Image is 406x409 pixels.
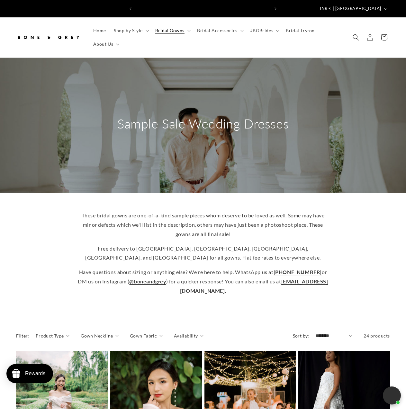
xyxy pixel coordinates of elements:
[268,3,283,15] button: Next announcement
[36,332,69,339] summary: Product Type (0 selected)
[78,268,329,295] p: Have questions about sizing or anything else? We're here to help. WhatsApp us at or DM us on Inst...
[78,244,329,263] p: Free delivery to [GEOGRAPHIC_DATA], [GEOGRAPHIC_DATA], [GEOGRAPHIC_DATA], [GEOGRAPHIC_DATA], and ...
[174,332,203,339] summary: Availability (0 selected)
[274,269,322,275] a: [PHONE_NUMBER]
[286,28,315,33] span: Bridal Try-on
[117,115,289,132] h2: Sample Sale Wedding Dresses
[130,332,157,339] span: Gown Fabric
[93,28,106,33] span: Home
[246,24,282,37] summary: #BGBrides
[89,24,110,37] a: Home
[16,30,80,44] img: Bone and Grey Bridal
[174,332,198,339] span: Availability
[316,3,390,15] button: INR ₹ | [GEOGRAPHIC_DATA]
[364,333,390,338] span: 24 products
[130,332,163,339] summary: Gown Fabric (0 selected)
[151,24,193,37] summary: Bridal Gowns
[180,278,328,294] a: [EMAIL_ADDRESS][DOMAIN_NAME]
[193,24,246,37] summary: Bridal Accessories
[16,332,29,339] h2: Filter:
[78,211,329,239] p: These bridal gowns are one-of-a-kind sample pieces whom deserve to be loved as well. Some may hav...
[114,28,143,33] span: Shop by Style
[81,332,119,339] summary: Gown Neckline (0 selected)
[197,28,238,33] span: Bridal Accessories
[250,28,273,33] span: #BGBrides
[36,332,64,339] span: Product Type
[282,24,319,37] a: Bridal Try-on
[93,41,113,47] span: About Us
[383,386,401,404] button: Open chatbox
[89,37,122,51] summary: About Us
[81,332,113,339] span: Gown Neckline
[293,333,309,338] label: Sort by:
[14,28,83,47] a: Bone and Grey Bridal
[320,5,381,12] span: INR ₹ | [GEOGRAPHIC_DATA]
[349,30,363,44] summary: Search
[110,24,151,37] summary: Shop by Style
[25,371,45,376] div: Rewards
[123,3,138,15] button: Previous announcement
[129,278,166,284] a: @boneandgrey
[155,28,185,33] span: Bridal Gowns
